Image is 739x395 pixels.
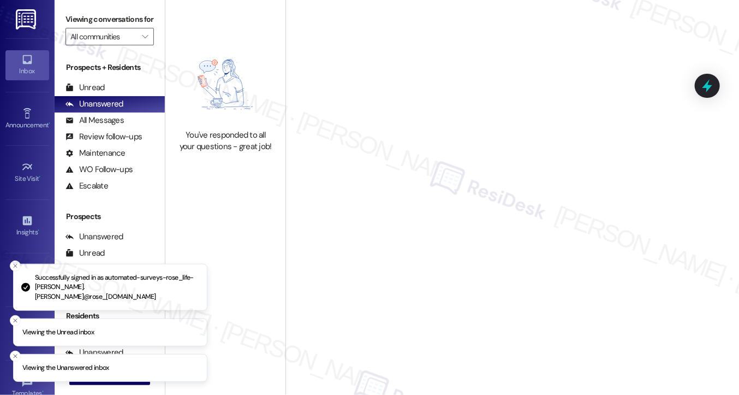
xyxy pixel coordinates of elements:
img: empty-state [177,45,273,124]
span: • [38,227,39,234]
div: Escalate [65,180,108,192]
div: You've responded to all your questions - great job! [177,129,273,153]
img: ResiDesk Logo [16,9,38,30]
div: Unanswered [65,231,123,243]
i:  [142,32,148,41]
div: Prospects [55,211,165,222]
label: Viewing conversations for [65,11,154,28]
div: Review follow-ups [65,131,142,143]
button: Close toast [10,351,21,362]
span: • [49,120,50,127]
a: Leads [5,319,49,349]
a: Buildings [5,265,49,294]
p: Viewing the Unread inbox [22,327,94,337]
a: Insights • [5,211,49,241]
div: Prospects + Residents [55,62,165,73]
p: Viewing the Unanswered inbox [22,363,109,373]
div: Unread [65,247,105,259]
p: Successfully signed in as automated-surveys-rose_life-[PERSON_NAME].[PERSON_NAME]@rose_[DOMAIN_NAME] [35,273,198,302]
a: Inbox [5,50,49,80]
div: Unanswered [65,98,123,110]
div: Maintenance [65,148,126,159]
div: All Messages [65,115,124,126]
button: Close toast [10,315,21,326]
div: Unread [65,82,105,93]
div: WO Follow-ups [65,164,133,175]
span: • [39,173,41,181]
input: All communities [70,28,136,45]
a: Site Visit • [5,158,49,187]
button: Close toast [10,260,21,271]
